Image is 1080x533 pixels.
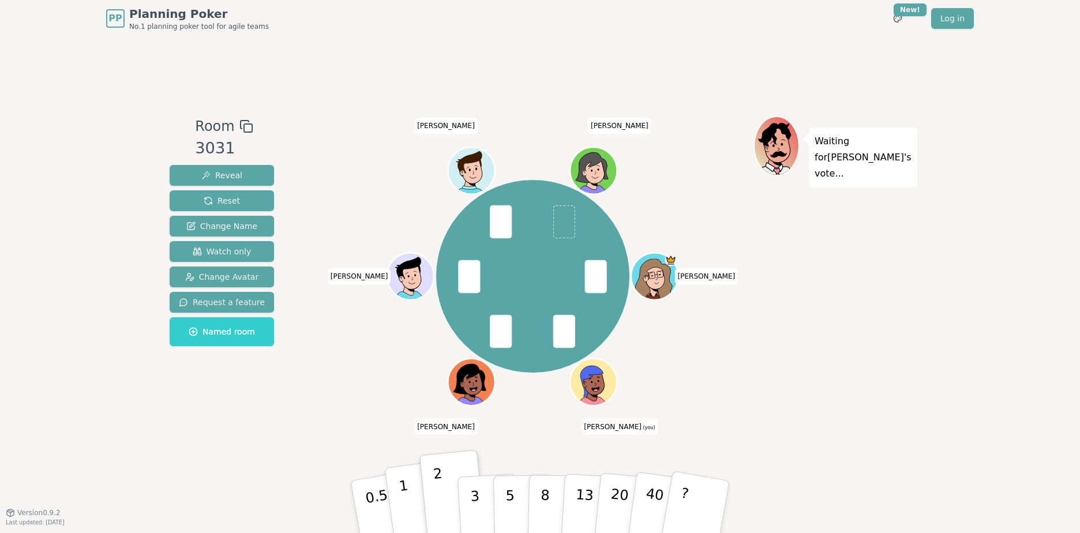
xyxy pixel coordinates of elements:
[106,6,269,31] a: PPPlanning PokerNo.1 planning poker tool for agile teams
[204,195,240,207] span: Reset
[170,190,274,211] button: Reset
[201,170,242,181] span: Reveal
[931,8,974,29] a: Log in
[179,296,265,308] span: Request a feature
[193,246,252,257] span: Watch only
[675,268,738,284] span: Click to change your name
[581,419,658,435] span: Click to change your name
[328,268,391,284] span: Click to change your name
[170,241,274,262] button: Watch only
[894,3,927,16] div: New!
[186,220,257,232] span: Change Name
[185,271,259,283] span: Change Avatar
[6,519,65,526] span: Last updated: [DATE]
[17,508,61,517] span: Version 0.9.2
[572,360,616,404] button: Click to change your avatar
[195,137,253,160] div: 3031
[195,116,234,137] span: Room
[189,326,255,337] span: Named room
[887,8,908,29] button: New!
[170,216,274,237] button: Change Name
[108,12,122,25] span: PP
[588,118,651,134] span: Click to change your name
[414,118,478,134] span: Click to change your name
[170,165,274,186] button: Reveal
[642,425,655,430] span: (you)
[170,266,274,287] button: Change Avatar
[170,317,274,346] button: Named room
[414,419,478,435] span: Click to change your name
[665,254,677,266] span: Yannick is the host
[129,6,269,22] span: Planning Poker
[433,466,448,528] p: 2
[815,133,912,182] p: Waiting for [PERSON_NAME] 's vote...
[6,508,61,517] button: Version0.9.2
[170,292,274,313] button: Request a feature
[129,22,269,31] span: No.1 planning poker tool for agile teams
